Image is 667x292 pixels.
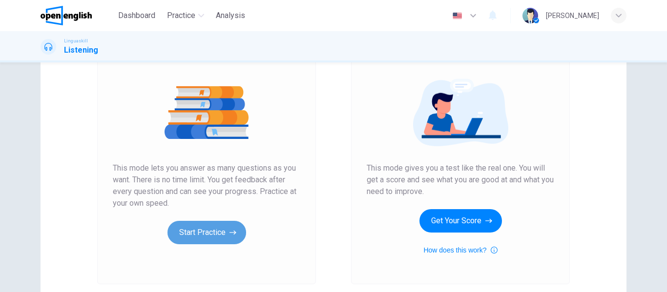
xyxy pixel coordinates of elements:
[451,12,463,19] img: en
[546,10,599,21] div: [PERSON_NAME]
[64,44,98,56] h1: Listening
[118,10,155,21] span: Dashboard
[167,10,195,21] span: Practice
[64,38,88,44] span: Linguaskill
[216,10,245,21] span: Analysis
[522,8,538,23] img: Profile picture
[419,209,502,233] button: Get Your Score
[167,221,246,244] button: Start Practice
[113,162,300,209] span: This mode lets you answer as many questions as you want. There is no time limit. You get feedback...
[423,244,497,256] button: How does this work?
[41,6,114,25] a: OpenEnglish logo
[212,7,249,24] button: Analysis
[367,162,554,197] span: This mode gives you a test like the real one. You will get a score and see what you are good at a...
[114,7,159,24] button: Dashboard
[163,7,208,24] button: Practice
[41,6,92,25] img: OpenEnglish logo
